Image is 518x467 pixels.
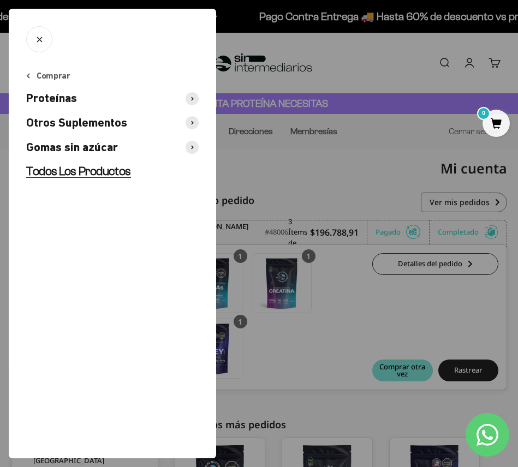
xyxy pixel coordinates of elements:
[26,140,118,155] span: Gomas sin azúcar
[26,91,199,106] button: Proteínas
[26,26,52,52] button: Cerrar
[26,164,199,179] a: Todos Los Productos
[26,164,131,178] span: Todos Los Productos
[483,118,510,130] a: 0
[26,91,77,106] span: Proteínas
[26,140,199,155] button: Gomas sin azúcar
[26,70,70,82] button: Comprar
[477,107,490,120] mark: 0
[26,115,127,131] span: Otros Suplementos
[26,115,199,131] button: Otros Suplementos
